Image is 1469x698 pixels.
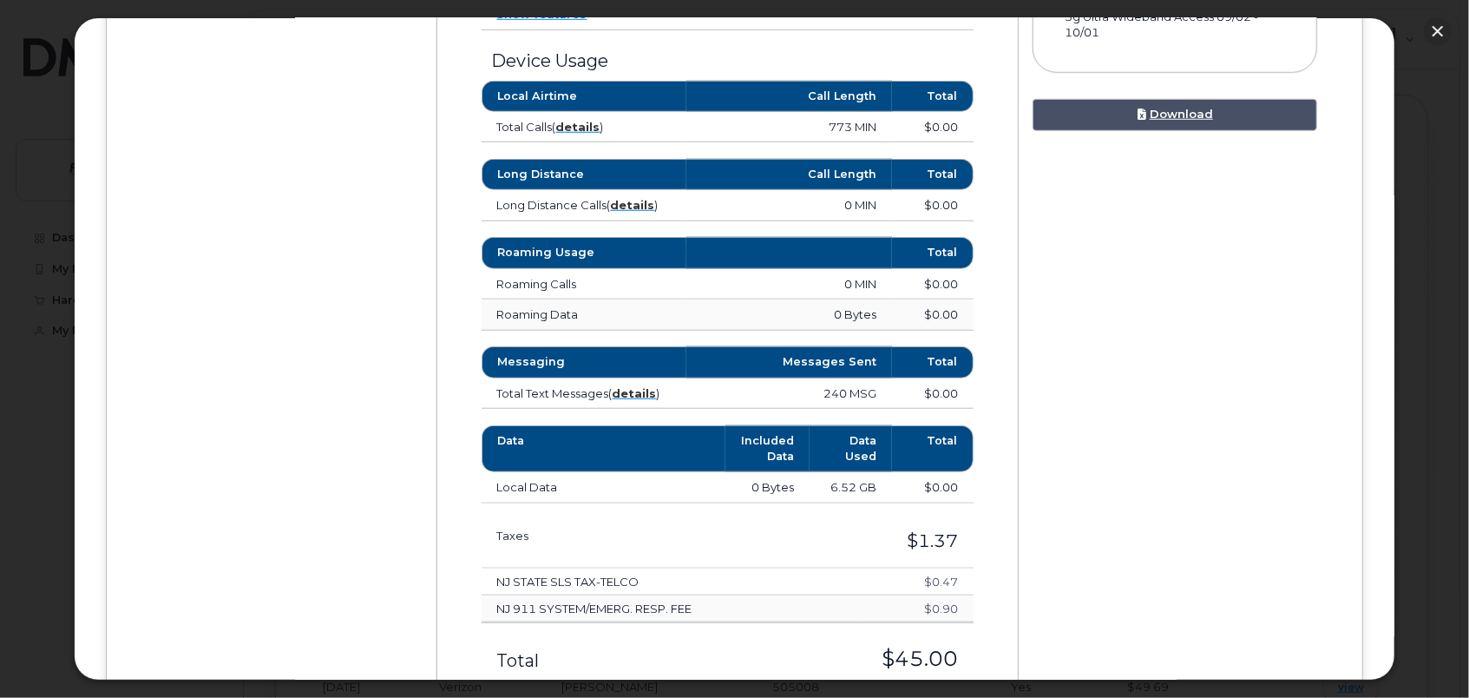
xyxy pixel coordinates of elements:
[810,472,892,504] td: 6.52 GB
[609,386,660,400] span: ( )
[686,190,892,221] td: 0 MIN
[686,346,892,378] th: Messages Sent
[892,159,974,190] th: Total
[497,530,666,542] h3: Taxes
[686,269,892,300] td: 0 MIN
[482,346,687,378] th: Messaging
[892,269,974,300] td: $0.00
[810,425,892,473] th: Data Used
[482,159,687,190] th: Long Distance
[686,300,892,331] td: 0 Bytes
[892,190,974,221] td: $0.00
[497,651,666,670] h3: Total
[482,269,687,300] td: Roaming Calls
[497,603,849,615] h4: NJ 911 SYSTEM/EMERG. RESP. FEE
[482,300,687,331] td: Roaming Data
[1394,622,1456,685] iframe: Messenger Launcher
[892,300,974,331] td: $0.00
[613,386,657,400] a: details
[892,425,974,473] th: Total
[725,472,810,504] td: 0 Bytes
[892,237,974,268] th: Total
[880,603,959,615] h4: $0.90
[698,531,959,550] h3: $1.37
[611,198,655,212] a: details
[482,472,726,504] td: Local Data
[880,576,959,588] h4: $0.47
[482,379,687,410] td: Total Text Messages
[482,425,726,473] th: Data
[698,648,959,670] h3: $45.00
[607,198,659,212] span: ( )
[686,379,892,410] td: 240 MSG
[497,576,849,588] h4: NJ STATE SLS TAX-TELCO
[686,159,892,190] th: Call Length
[482,237,687,268] th: Roaming Usage
[725,425,810,473] th: Included Data
[892,379,974,410] td: $0.00
[892,472,974,504] td: $0.00
[482,190,687,221] td: Long Distance Calls
[892,346,974,378] th: Total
